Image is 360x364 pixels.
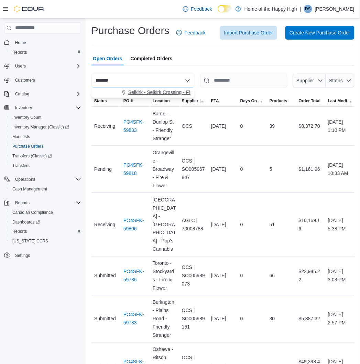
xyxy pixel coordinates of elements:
[10,133,81,141] span: Manifests
[325,115,354,137] div: [DATE] 1:10 PM
[270,165,272,173] span: 5
[94,98,107,104] span: Status
[185,78,190,83] button: Close list of options
[224,29,273,36] span: Import Purchase Order
[131,52,173,65] span: Completed Orders
[7,113,84,122] button: Inventory Count
[185,29,206,36] span: Feedback
[10,208,81,217] span: Canadian Compliance
[91,24,170,38] h1: Purchase Orders
[179,154,208,184] div: OCS | SO005967847
[296,312,325,326] div: $5,887.32
[208,312,238,326] div: [DATE]
[15,63,26,69] span: Users
[94,220,115,229] span: Receiving
[180,2,215,16] a: Feedback
[325,214,354,236] div: [DATE] 5:38 PM
[7,184,84,194] button: Cash Management
[153,98,170,104] span: Location
[179,261,208,291] div: OCS | SO005989073
[10,48,81,56] span: Reports
[123,268,147,284] a: PO4SFK-59786
[7,208,84,217] button: Canadian Compliance
[240,165,243,173] span: 0
[208,269,238,283] div: [DATE]
[293,74,326,87] button: Supplier
[7,217,84,227] a: Dashboards
[1,75,84,85] button: Customers
[12,104,81,112] span: Inventory
[12,134,30,139] span: Manifests
[153,196,176,253] span: [GEOGRAPHIC_DATA] - [GEOGRAPHIC_DATA] - Pop's Cannabis
[153,148,176,190] span: Orangeville - Broadway - Fire & Flower
[238,95,267,106] button: Days On Order
[300,5,301,13] p: |
[270,98,287,104] span: Products
[12,210,53,215] span: Canadian Compliance
[91,87,195,97] button: Selkirk - Selkirk Crossing - Fire & Flower
[270,315,275,323] span: 30
[10,152,81,160] span: Transfers (Classic)
[12,153,52,159] span: Transfers (Classic)
[123,118,147,134] a: PO4SFK-59833
[7,151,84,161] a: Transfers (Classic)
[12,39,29,47] a: Home
[240,272,243,280] span: 0
[325,265,354,287] div: [DATE] 3:08 PM
[15,77,35,83] span: Customers
[12,76,81,84] span: Customers
[191,6,212,12] span: Feedback
[7,227,84,237] button: Reports
[285,26,354,40] button: Create New Purchase Order
[296,162,325,176] div: $1,161.96
[296,95,325,106] button: Order Total
[200,74,287,87] input: This is a search bar. After typing your query, hit enter to filter the results lower in the page.
[94,315,116,323] span: Submitted
[121,95,150,106] button: PO #
[182,98,206,104] span: Supplier | Invoice Number
[12,90,81,98] span: Catalog
[153,259,176,292] span: Toronto - Stockyards - Fire & Flower
[123,98,133,104] span: PO #
[325,95,354,106] button: Last Modified
[315,5,354,13] p: [PERSON_NAME]
[12,251,81,260] span: Settings
[240,98,264,104] span: Days On Order
[94,122,115,130] span: Receiving
[329,78,343,83] span: Status
[10,142,46,150] a: Purchase Orders
[208,119,238,133] div: [DATE]
[174,26,208,40] a: Feedback
[208,162,238,176] div: [DATE]
[12,199,81,207] span: Reports
[208,95,238,106] button: ETA
[12,175,38,184] button: Operations
[218,5,232,12] input: Dark Mode
[267,95,296,106] button: Products
[12,175,81,184] span: Operations
[10,113,44,122] a: Inventory Count
[270,122,275,130] span: 39
[1,61,84,71] button: Users
[14,6,45,12] img: Cova
[244,5,297,13] p: Home of the Happy High
[123,311,147,327] a: PO4SFK-59783
[12,199,32,207] button: Reports
[240,220,243,229] span: 0
[299,98,321,104] span: Order Total
[325,158,354,180] div: [DATE] 10:33 AM
[128,89,215,96] span: Selkirk - Selkirk Crossing - Fire & Flower
[296,119,325,133] div: $8,372.70
[12,229,27,235] span: Reports
[179,304,208,334] div: OCS | SO005989151
[15,105,32,111] span: Inventory
[10,123,72,131] a: Inventory Manager (Classic)
[7,48,84,57] button: Reports
[296,214,325,236] div: $10,169.16
[7,142,84,151] button: Purchase Orders
[304,5,312,13] div: Dean Sellar
[15,200,30,206] span: Reports
[1,103,84,113] button: Inventory
[305,5,311,13] span: DS
[270,272,275,280] span: 66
